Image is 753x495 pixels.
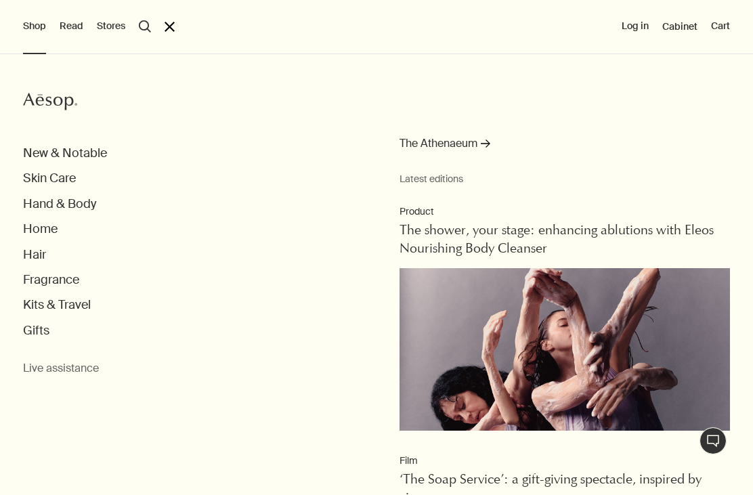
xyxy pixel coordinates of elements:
svg: Aesop [23,91,77,112]
a: Aesop [20,88,81,119]
button: Log in [622,20,649,33]
p: Film [400,454,730,468]
p: Product [400,205,730,219]
small: Latest editions [400,173,730,185]
a: The Athenaeum [400,135,490,159]
span: The Athenaeum [400,135,477,152]
button: Hand & Body [23,196,96,212]
button: Open search [139,20,151,33]
button: Home [23,221,58,237]
a: Cabinet [662,20,697,33]
button: Gifts [23,323,49,339]
button: Hair [23,247,46,263]
button: Kits & Travel [23,297,91,313]
button: Cart [711,20,730,33]
button: Stores [97,20,125,33]
button: Shop [23,20,46,33]
button: Skin Care [23,171,76,186]
button: Live Assistance [700,427,727,454]
button: Read [60,20,83,33]
span: The shower, your stage: enhancing ablutions with Eleos Nourishing Body Cleanser [400,224,714,256]
a: ProductThe shower, your stage: enhancing ablutions with Eleos Nourishing Body CleanserDancers wea... [400,205,730,434]
button: New & Notable [23,146,107,161]
button: Live assistance [23,362,99,376]
button: Fragrance [23,272,79,288]
button: Close the Menu [165,22,175,32]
